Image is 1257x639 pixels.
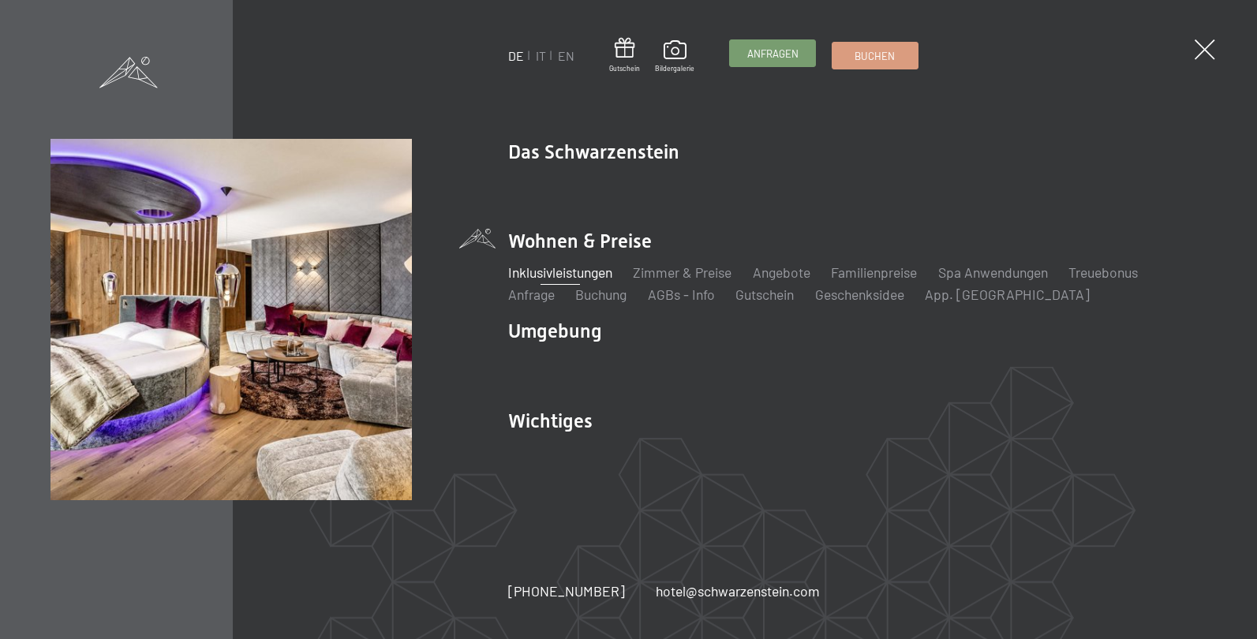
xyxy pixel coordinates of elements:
[508,48,524,63] a: DE
[747,47,799,61] span: Anfragen
[508,581,625,601] a: [PHONE_NUMBER]
[753,263,810,281] a: Angebote
[609,38,640,73] a: Gutschein
[735,286,794,303] a: Gutschein
[536,48,546,63] a: IT
[508,582,625,600] span: [PHONE_NUMBER]
[656,581,820,601] a: hotel@schwarzenstein.com
[575,286,627,303] a: Buchung
[831,263,917,281] a: Familienpreise
[655,40,694,73] a: Bildergalerie
[508,286,555,303] a: Anfrage
[558,48,574,63] a: EN
[609,64,640,73] span: Gutschein
[938,263,1048,281] a: Spa Anwendungen
[1068,263,1138,281] a: Treuebonus
[648,286,715,303] a: AGBs - Info
[925,286,1090,303] a: App. [GEOGRAPHIC_DATA]
[832,43,918,69] a: Buchen
[815,286,904,303] a: Geschenksidee
[508,263,612,281] a: Inklusivleistungen
[730,40,815,66] a: Anfragen
[655,64,694,73] span: Bildergalerie
[633,263,731,281] a: Zimmer & Preise
[855,49,895,63] span: Buchen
